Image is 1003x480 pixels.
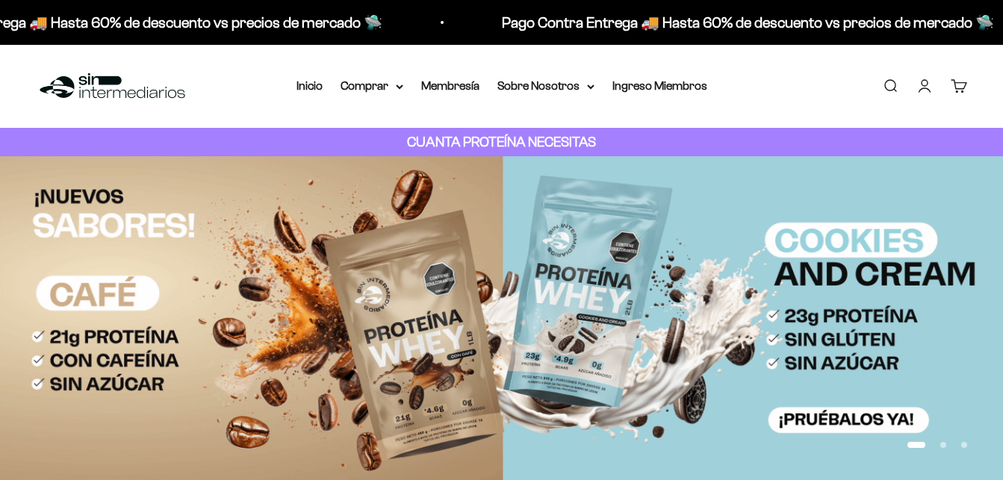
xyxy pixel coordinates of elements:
[612,79,707,92] a: Ingreso Miembros
[497,76,594,96] summary: Sobre Nosotros
[341,76,403,96] summary: Comprar
[421,79,479,92] a: Membresía
[490,10,982,34] p: Pago Contra Entrega 🚚 Hasta 60% de descuento vs precios de mercado 🛸
[407,134,596,150] strong: CUANTA PROTEÍNA NECESITAS
[296,79,323,92] a: Inicio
